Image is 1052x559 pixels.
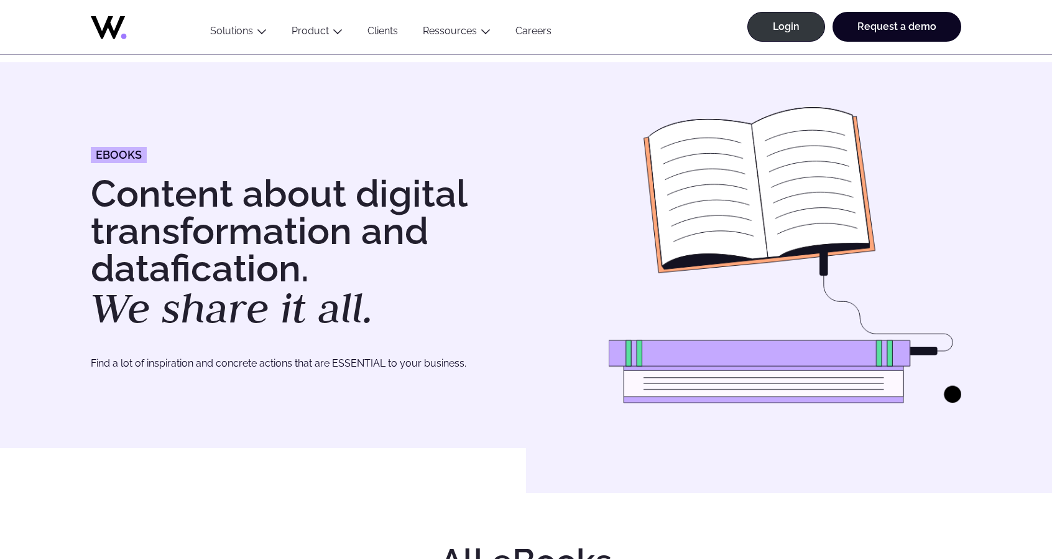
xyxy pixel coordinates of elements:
[747,12,825,42] a: Login
[96,149,142,161] span: EBOOKS
[91,175,514,329] h1: Content about digital transformation and datafication.
[279,25,355,42] button: Product
[423,25,477,37] a: Ressources
[503,25,564,42] a: Careers
[833,12,961,42] a: Request a demo
[410,25,503,42] button: Ressources
[91,355,514,371] p: Find a lot of inspiration and concrete actions that are ESSENTIAL to your business.
[292,25,329,37] a: Product
[355,25,410,42] a: Clients
[198,25,279,42] button: Solutions
[91,280,374,335] em: We share it all.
